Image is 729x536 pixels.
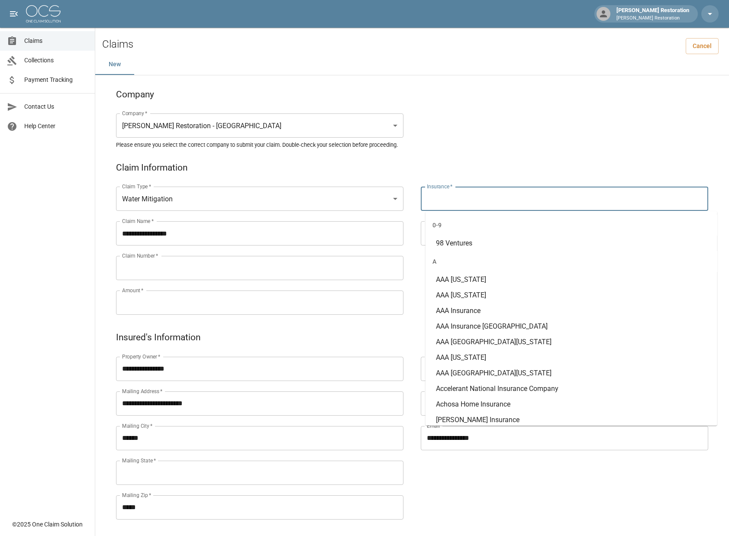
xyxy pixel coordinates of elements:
[26,5,61,23] img: ocs-logo-white-transparent.png
[122,252,158,259] label: Claim Number
[122,110,148,117] label: Company
[436,322,548,330] span: AAA Insurance [GEOGRAPHIC_DATA]
[122,353,161,360] label: Property Owner
[122,183,151,190] label: Claim Type
[613,6,693,22] div: [PERSON_NAME] Restoration
[5,5,23,23] button: open drawer
[95,54,134,75] button: New
[24,122,88,131] span: Help Center
[426,215,717,236] div: 0-9
[122,387,162,395] label: Mailing Address
[116,187,403,211] div: Water Mitigation
[122,457,156,464] label: Mailing State
[122,491,152,499] label: Mailing Zip
[436,416,519,424] span: [PERSON_NAME] Insurance
[436,291,486,299] span: AAA [US_STATE]
[436,307,481,315] span: AAA Insurance
[616,15,689,22] p: [PERSON_NAME] Restoration
[24,75,88,84] span: Payment Tracking
[24,102,88,111] span: Contact Us
[436,338,552,346] span: AAA [GEOGRAPHIC_DATA][US_STATE]
[436,239,472,247] span: 98 Ventures
[102,38,133,51] h2: Claims
[24,56,88,65] span: Collections
[436,369,552,377] span: AAA [GEOGRAPHIC_DATA][US_STATE]
[436,384,558,393] span: Accelerant National Insurance Company
[427,422,440,429] label: Email
[116,141,708,149] h5: Please ensure you select the correct company to submit your claim. Double-check your selection be...
[427,183,452,190] label: Insurance
[436,275,486,284] span: AAA [US_STATE]
[24,36,88,45] span: Claims
[12,520,83,529] div: © 2025 One Claim Solution
[426,251,717,272] div: A
[95,54,729,75] div: dynamic tabs
[122,287,144,294] label: Amount
[436,353,486,362] span: AAA [US_STATE]
[686,38,719,54] a: Cancel
[122,217,154,225] label: Claim Name
[122,422,153,429] label: Mailing City
[436,400,510,408] span: Achosa Home Insurance
[116,113,403,138] div: [PERSON_NAME] Restoration - [GEOGRAPHIC_DATA]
